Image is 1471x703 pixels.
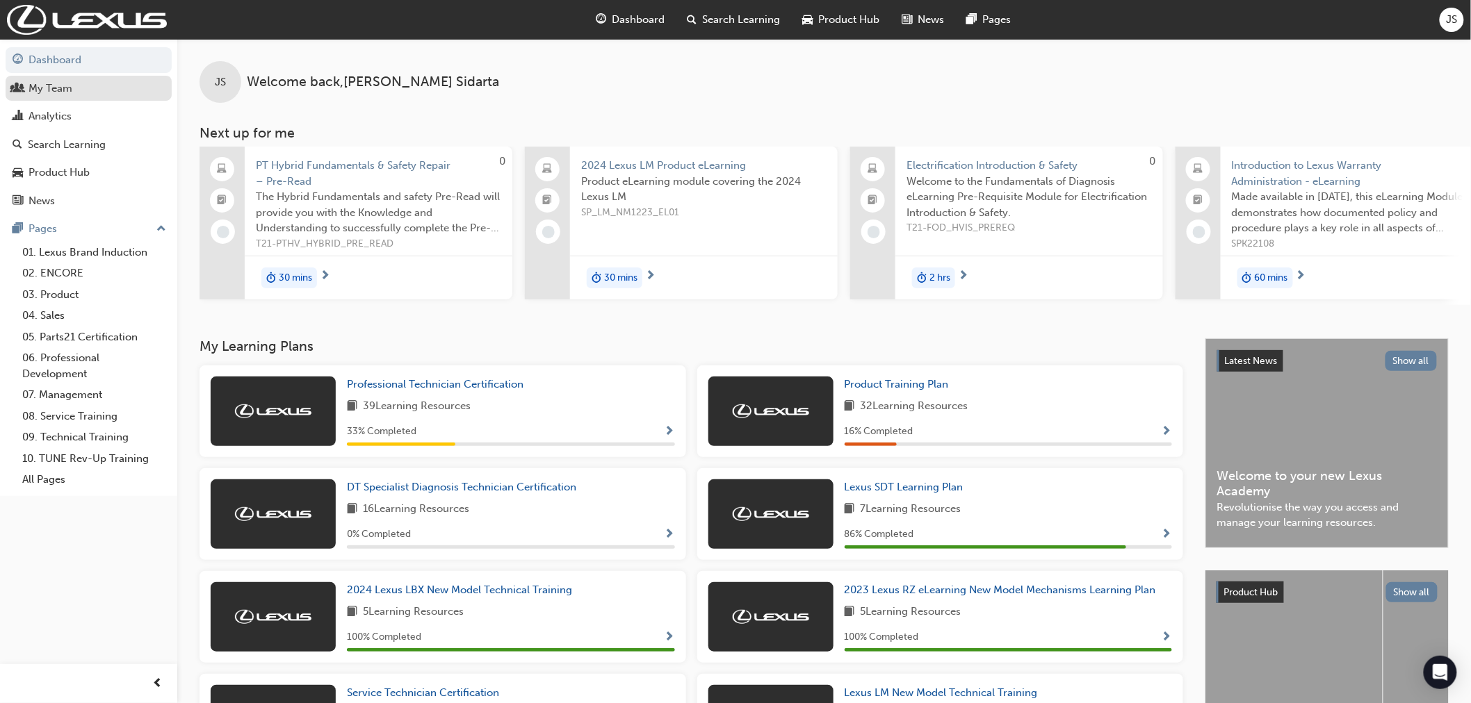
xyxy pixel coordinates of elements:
[347,584,572,596] span: 2024 Lexus LBX New Model Technical Training
[1162,423,1172,440] button: Show Progress
[256,236,501,252] span: T21-PTHV_HYBRID_PRE_READ
[581,174,827,205] span: Product eLearning module covering the 2024 Lexus LM
[918,12,944,28] span: News
[1162,629,1172,646] button: Show Progress
[982,12,1011,28] span: Pages
[596,11,606,28] span: guage-icon
[645,270,656,283] span: next-icon
[845,398,855,415] span: book-icon
[845,629,919,645] span: 100 % Completed
[845,378,949,390] span: Product Training Plan
[585,6,676,34] a: guage-iconDashboard
[1225,355,1278,367] span: Latest News
[347,527,411,543] span: 0 % Completed
[347,582,578,598] a: 2024 Lexus LBX New Model Technical Training
[891,6,955,34] a: news-iconNews
[6,216,172,242] button: Pages
[363,398,471,415] span: 39 Learning Resources
[1217,350,1437,372] a: Latest NewsShow all
[665,526,675,543] button: Show Progress
[1385,351,1438,371] button: Show all
[1242,269,1252,287] span: duration-icon
[733,404,809,418] img: Trak
[687,11,697,28] span: search-icon
[200,338,1183,354] h3: My Learning Plans
[955,6,1022,34] a: pages-iconPages
[6,104,172,129] a: Analytics
[1162,426,1172,438] span: Show Progress
[861,604,961,621] span: 5 Learning Resources
[29,165,90,181] div: Product Hub
[1447,12,1458,28] span: JS
[868,192,878,210] span: booktick-icon
[266,269,276,287] span: duration-icon
[733,507,809,521] img: Trak
[543,160,553,179] span: laptop-icon
[818,12,879,28] span: Product Hub
[347,479,582,495] a: DT Specialist Diagnosis Technician Certification
[868,160,878,179] span: laptop-icon
[665,529,675,541] span: Show Progress
[347,604,357,621] span: book-icon
[604,270,637,286] span: 30 mins
[28,137,106,153] div: Search Learning
[868,226,880,238] span: learningRecordVerb_NONE-icon
[6,44,172,216] button: DashboardMy TeamAnalyticsSearch LearningProduct HubNews
[1217,499,1437,531] span: Revolutionise the way you access and manage your learning resources.
[845,686,1038,699] span: Lexus LM New Model Technical Training
[845,501,855,518] span: book-icon
[1296,270,1306,283] span: next-icon
[235,610,311,624] img: Trak
[235,507,311,521] img: Trak
[581,205,827,221] span: SP_LM_NM1223_EL01
[612,12,665,28] span: Dashboard
[17,384,172,406] a: 07. Management
[907,158,1152,174] span: Electrification Introduction & Safety
[347,501,357,518] span: book-icon
[13,83,23,95] span: people-icon
[17,284,172,306] a: 03. Product
[17,406,172,427] a: 08. Service Training
[1193,226,1205,238] span: learningRecordVerb_NONE-icon
[217,226,229,238] span: learningRecordVerb_NONE-icon
[543,192,553,210] span: booktick-icon
[1162,529,1172,541] span: Show Progress
[363,604,464,621] span: 5 Learning Resources
[845,481,964,493] span: Lexus SDT Learning Plan
[1194,160,1203,179] span: laptop-icon
[907,220,1152,236] span: T21-FOD_HVIS_PREREQ
[1150,155,1156,167] span: 0
[791,6,891,34] a: car-iconProduct Hub
[850,147,1163,299] a: 0Electrification Introduction & SafetyWelcome to the Fundamentals of Diagnosis eLearning Pre-Requ...
[958,270,968,283] span: next-icon
[1162,526,1172,543] button: Show Progress
[13,167,23,179] span: car-icon
[247,74,499,90] span: Welcome back , [PERSON_NAME] Sidarta
[17,469,172,490] a: All Pages
[845,604,855,621] span: book-icon
[17,347,172,384] a: 06. Professional Development
[13,110,23,123] span: chart-icon
[845,479,969,495] a: Lexus SDT Learning Plan
[1224,586,1278,598] span: Product Hub
[845,584,1156,596] span: 2023 Lexus RZ eLearning New Model Mechanisms Learning Plan
[861,501,961,518] span: 7 Learning Resources
[13,139,22,151] span: search-icon
[845,377,954,392] a: Product Training Plan
[347,686,499,699] span: Service Technician Certification
[347,378,523,390] span: Professional Technician Certification
[17,326,172,348] a: 05. Parts21 Certification
[29,193,55,209] div: News
[861,398,968,415] span: 32 Learning Resources
[1424,656,1457,689] div: Open Intercom Messenger
[218,160,227,179] span: laptop-icon
[215,74,226,90] span: JS
[1386,582,1438,602] button: Show all
[6,188,172,214] a: News
[29,221,57,237] div: Pages
[1194,192,1203,210] span: booktick-icon
[29,81,72,97] div: My Team
[7,5,167,35] img: Trak
[845,424,913,440] span: 16 % Completed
